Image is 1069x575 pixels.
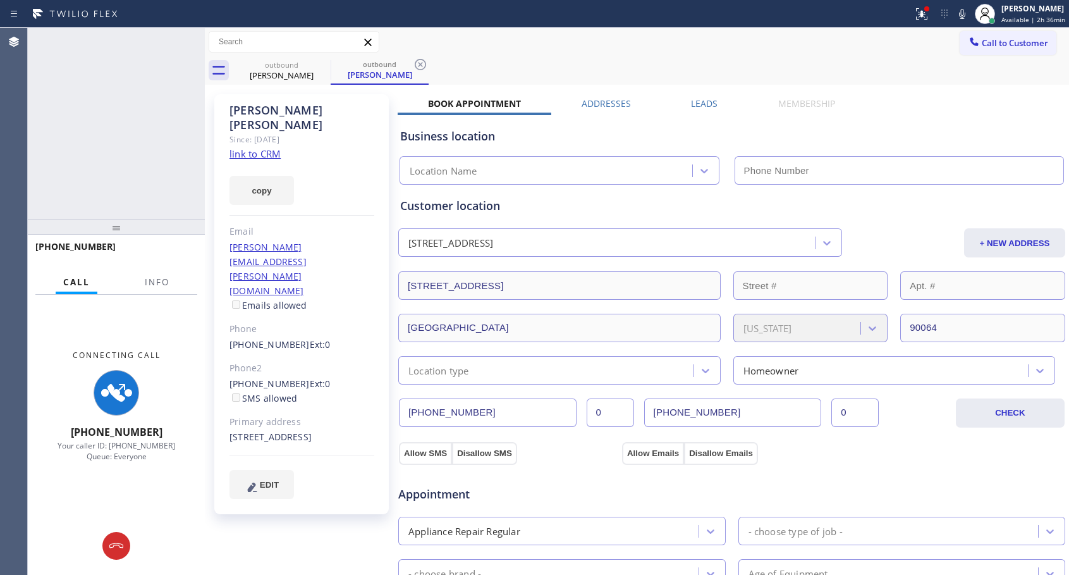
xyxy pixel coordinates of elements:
[229,361,374,376] div: Phone2
[956,399,1065,428] button: CHECK
[398,271,721,300] input: Address
[145,276,169,288] span: Info
[953,5,971,23] button: Mute
[310,378,331,390] span: Ext: 0
[964,228,1065,257] button: + NEW ADDRESS
[229,415,374,430] div: Primary address
[408,524,520,538] div: Appliance Repair Regular
[900,271,1065,300] input: Apt. #
[398,486,619,503] span: Appointment
[743,363,799,378] div: Homeowner
[234,56,329,85] div: David Greenberg
[960,31,1056,55] button: Call to Customer
[229,378,310,390] a: [PHONE_NUMBER]
[137,270,177,295] button: Info
[260,480,279,490] span: EDIT
[332,56,427,83] div: David Greenberg
[582,97,631,109] label: Addresses
[63,276,90,288] span: Call
[73,350,161,361] span: Connecting Call
[428,97,521,109] label: Book Appointment
[229,225,374,239] div: Email
[410,164,477,178] div: Location Name
[35,240,116,252] span: [PHONE_NUMBER]
[229,392,297,404] label: SMS allowed
[232,300,240,309] input: Emails allowed
[232,393,240,402] input: SMS allowed
[733,271,888,300] input: Street #
[1001,3,1065,14] div: [PERSON_NAME]
[229,470,294,499] button: EDIT
[58,440,175,462] span: Your caller ID: [PHONE_NUMBER] Queue: Everyone
[229,241,307,297] a: [PERSON_NAME][EMAIL_ADDRESS][PERSON_NAME][DOMAIN_NAME]
[399,442,452,465] button: Allow SMS
[1001,15,1065,24] span: Available | 2h 36min
[229,103,374,132] div: [PERSON_NAME] [PERSON_NAME]
[399,399,577,427] input: Phone Number
[209,32,379,52] input: Search
[229,322,374,337] div: Phone
[684,442,758,465] button: Disallow Emails
[234,60,329,70] div: outbound
[778,97,835,109] label: Membership
[644,399,822,427] input: Phone Number 2
[310,338,331,350] span: Ext: 0
[234,70,329,81] div: [PERSON_NAME]
[408,236,493,250] div: [STREET_ADDRESS]
[398,314,721,342] input: City
[229,299,307,311] label: Emails allowed
[400,128,1063,145] div: Business location
[587,399,634,427] input: Ext.
[229,176,294,205] button: copy
[229,147,281,160] a: link to CRM
[735,156,1065,185] input: Phone Number
[748,524,843,538] div: - choose type of job -
[408,363,469,378] div: Location type
[229,132,374,147] div: Since: [DATE]
[332,69,427,80] div: [PERSON_NAME]
[900,314,1065,342] input: ZIP
[452,442,517,465] button: Disallow SMS
[332,59,427,69] div: outbound
[71,425,162,439] span: [PHONE_NUMBER]
[622,442,684,465] button: Allow Emails
[400,197,1063,214] div: Customer location
[831,399,879,427] input: Ext. 2
[982,37,1048,49] span: Call to Customer
[56,270,97,295] button: Call
[102,532,130,560] button: Hang up
[229,338,310,350] a: [PHONE_NUMBER]
[691,97,718,109] label: Leads
[229,430,374,445] div: [STREET_ADDRESS]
